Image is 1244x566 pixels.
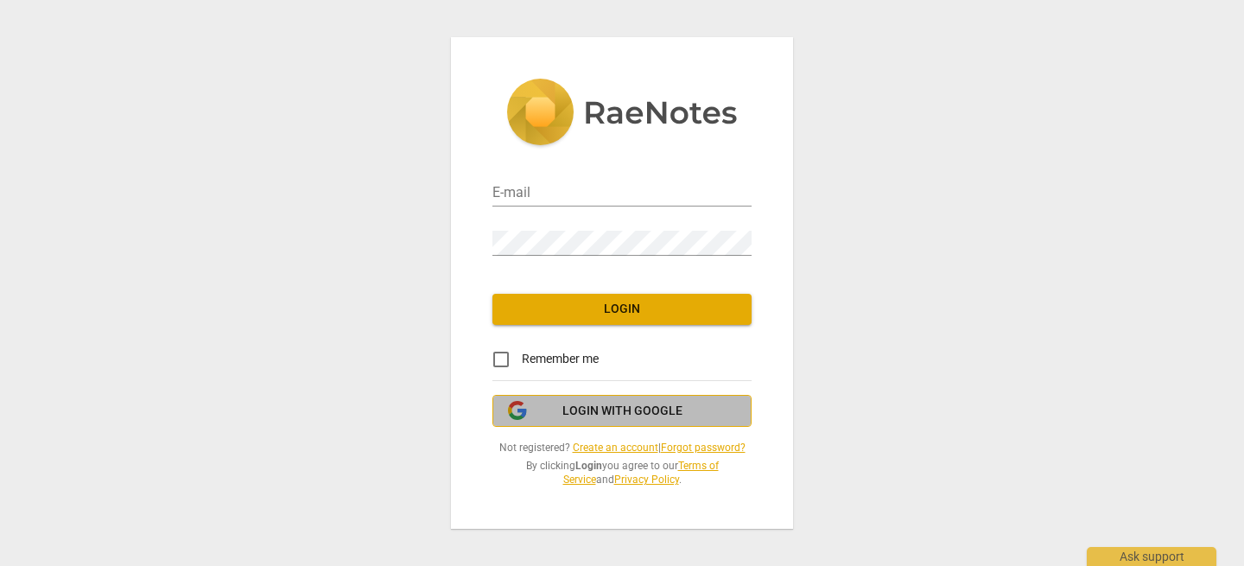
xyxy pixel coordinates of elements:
[506,301,738,318] span: Login
[563,460,719,487] a: Terms of Service
[492,294,752,325] button: Login
[506,79,738,149] img: 5ac2273c67554f335776073100b6d88f.svg
[661,442,746,454] a: Forgot password?
[614,474,679,486] a: Privacy Policy
[522,350,599,368] span: Remember me
[562,403,682,420] span: Login with Google
[492,441,752,455] span: Not registered? |
[575,460,602,472] b: Login
[492,459,752,487] span: By clicking you agree to our and .
[492,395,752,428] button: Login with Google
[1087,547,1216,566] div: Ask support
[573,442,658,454] a: Create an account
